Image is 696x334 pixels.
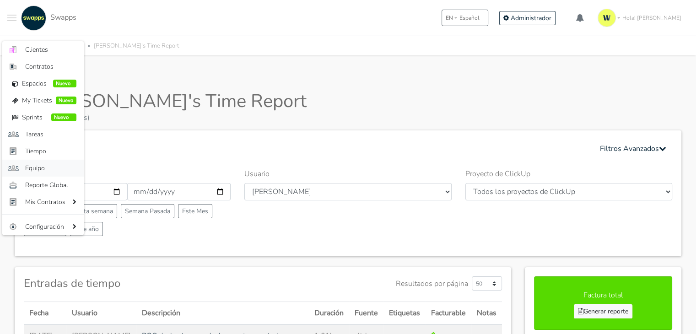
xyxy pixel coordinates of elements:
[544,290,663,301] p: Factura total
[22,113,48,122] span: Sprints
[19,5,76,31] a: Swapps
[2,143,84,160] a: Tiempo
[25,180,76,190] span: Reporte Global
[2,218,84,235] a: Configuración
[84,41,179,51] li: [PERSON_NAME]'s Time Report
[24,302,66,325] th: Fecha
[396,278,468,289] label: Resultados por página
[73,204,117,218] button: Esta semana
[2,75,84,92] a: Espacios Nuevo
[25,197,70,207] span: Mis Contratos
[471,302,502,325] th: Notas
[2,126,84,143] a: Tareas
[51,113,76,122] span: Nuevo
[2,109,84,126] a: Sprints Nuevo
[22,96,52,105] span: My Tickets
[56,97,76,105] span: Nuevo
[136,302,309,325] th: Descripción
[598,9,616,27] img: isotipo-3-3e143c57.png
[66,302,136,325] th: Usuario
[2,41,84,58] a: Clientes
[40,112,307,123] div: (48 resultados)
[25,222,70,232] span: Configuración
[2,177,84,194] a: Reporte Global
[2,160,84,177] a: Equipo
[25,62,76,71] span: Contratos
[244,168,270,179] label: Usuario
[459,14,480,22] span: Español
[2,92,84,109] a: My Tickets Nuevo
[50,12,76,22] span: Swapps
[25,45,76,54] span: Clientes
[2,41,84,235] ul: Toggle navigation menu
[25,129,76,139] span: Tareas
[594,140,672,157] button: Filtros Avanzados
[465,168,530,179] label: Proyecto de ClickUp
[309,302,349,325] th: Duración
[21,5,46,31] img: swapps-linkedin-v2.jpg
[383,302,426,325] th: Etiquetas
[499,11,556,25] a: Administrador
[2,58,84,75] a: Contratos
[40,90,307,112] h1: [PERSON_NAME]'s Time Report
[426,302,471,325] th: Facturable
[22,79,49,88] span: Espacios
[70,222,103,236] button: Este año
[25,163,76,173] span: Equipo
[121,204,174,218] button: Semana Pasada
[178,204,212,218] button: Este Mes
[7,5,16,31] button: Toggle navigation menu
[574,304,632,318] a: Generar reporte
[511,14,551,22] span: Administrador
[53,80,76,88] span: Nuevo
[349,302,383,325] th: Fuente
[25,146,76,156] span: Tiempo
[442,10,488,26] button: ENEspañol
[2,194,84,210] a: Mis Contratos
[24,277,120,290] h4: Entradas de tiempo
[622,14,681,22] span: Hola! [PERSON_NAME]
[594,5,689,31] a: Hola! [PERSON_NAME]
